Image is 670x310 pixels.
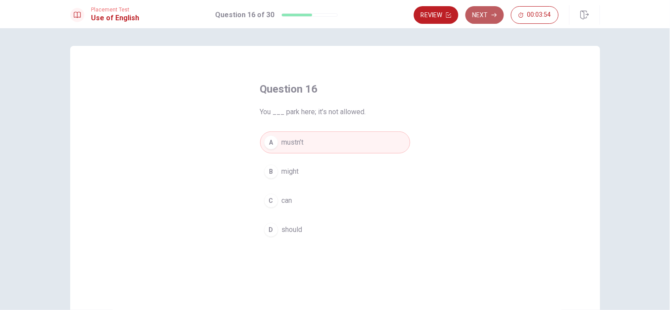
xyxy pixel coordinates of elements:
button: Bmight [260,161,410,183]
span: 00:03:54 [527,11,551,19]
div: B [264,164,278,179]
button: 00:03:54 [511,6,559,24]
div: A [264,135,278,149]
h1: Use of English [91,13,140,23]
div: D [264,223,278,237]
span: should [282,224,303,235]
h4: Question 16 [260,82,410,96]
span: can [282,195,292,206]
button: Dshould [260,219,410,241]
span: mustn’t [282,137,304,148]
span: might [282,166,299,177]
h1: Question 16 of 30 [215,10,274,20]
button: Review [414,6,458,24]
div: C [264,194,278,208]
span: Placement Test [91,7,140,13]
span: You ___ park here; it’s not allowed. [260,107,410,117]
button: Next [466,6,504,24]
button: Amustn’t [260,131,410,153]
button: Ccan [260,190,410,212]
